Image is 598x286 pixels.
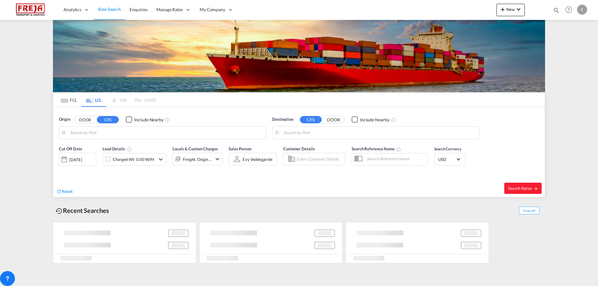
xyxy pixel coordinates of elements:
[242,155,273,164] md-select: Sales Person: Evy Veddegjerde
[98,7,121,12] span: Rate Search
[553,7,560,16] div: icon-magnify
[59,146,82,151] span: Cut Off Date
[504,183,542,194] button: Search Ratesicon-arrow-right
[62,189,73,194] span: Reset
[130,7,148,12] span: Enquiries
[283,128,476,138] input: Search by Port
[102,146,132,151] span: Load Details
[183,155,212,164] div: Freight Origin Destination
[74,116,96,123] button: DOOR
[64,7,81,13] span: Analytics
[577,5,587,15] div: E
[515,6,522,13] md-icon: icon-chevron-down
[563,4,577,16] div: Help
[134,117,164,123] div: Include Nearby
[81,93,106,107] md-tab-item: LCL
[59,165,64,174] md-datepicker: Select
[563,4,574,15] span: Help
[499,6,506,13] md-icon: icon-plus 400-fg
[157,156,164,163] md-icon: icon-chevron-down
[55,207,63,215] md-icon: icon-backup-restore
[534,186,538,191] md-icon: icon-arrow-right
[363,154,428,163] input: Search Reference Name
[229,146,251,151] span: Sales Person
[56,93,156,107] md-pagination-wrapper: Use the left and right arrow keys to navigate between tabs
[297,154,343,164] input: Enter Customer Details
[102,153,166,166] div: Charged Wt: 0.00 W/Micon-chevron-down
[352,116,389,123] md-checkbox: Checkbox No Ink
[553,7,560,14] md-icon: icon-magnify
[56,93,81,107] md-tab-item: FCL
[53,107,545,197] div: Origin DOOR CFS Checkbox No InkUnchecked: Ignores neighbouring ports when fetching rates.Checked ...
[243,157,273,162] div: Evy Veddegjerde
[9,3,51,17] img: 586607c025bf11f083711d99603023e7.png
[434,147,461,151] span: Search Currency
[499,7,522,12] span: New
[200,7,225,13] span: My Company
[127,147,132,152] md-icon: Chargeable Weight
[173,146,218,151] span: Locals & Custom Charges
[126,116,164,123] md-checkbox: Checkbox No Ink
[352,146,401,151] span: Search Reference Name
[391,117,396,122] md-icon: Unchecked: Ignores neighbouring ports when fetching rates.Checked : Includes neighbouring ports w...
[173,153,222,165] div: Freight Origin Destinationicon-chevron-down
[214,155,221,163] md-icon: icon-chevron-down
[156,7,183,13] span: Manage Rates
[165,117,170,122] md-icon: Unchecked: Ignores neighbouring ports when fetching rates.Checked : Includes neighbouring ports w...
[59,153,96,166] div: [DATE]
[519,207,539,214] span: Show All
[272,116,293,123] span: Destination
[323,116,344,123] button: DOOR
[59,116,70,123] span: Origin
[69,157,82,162] div: [DATE]
[56,189,62,194] md-icon: icon-refresh
[113,155,154,164] div: Charged Wt: 0.00 W/M
[360,117,389,123] div: Include Nearby
[396,147,401,152] md-icon: Your search will be saved by the below given name
[56,188,73,195] div: icon-refreshReset
[300,116,322,123] button: CFS
[438,157,456,162] span: USD
[53,204,112,218] div: Recent Searches
[438,155,462,164] md-select: Select Currency: $ USDUnited States Dollar
[496,4,525,16] button: icon-plus 400-fgNewicon-chevron-down
[97,116,119,123] button: CFS
[53,20,545,92] img: LCL+%26+FCL+BACKGROUND.png
[70,128,263,138] input: Search by Port
[283,146,315,151] span: Customer Details
[508,186,538,191] span: Search Rates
